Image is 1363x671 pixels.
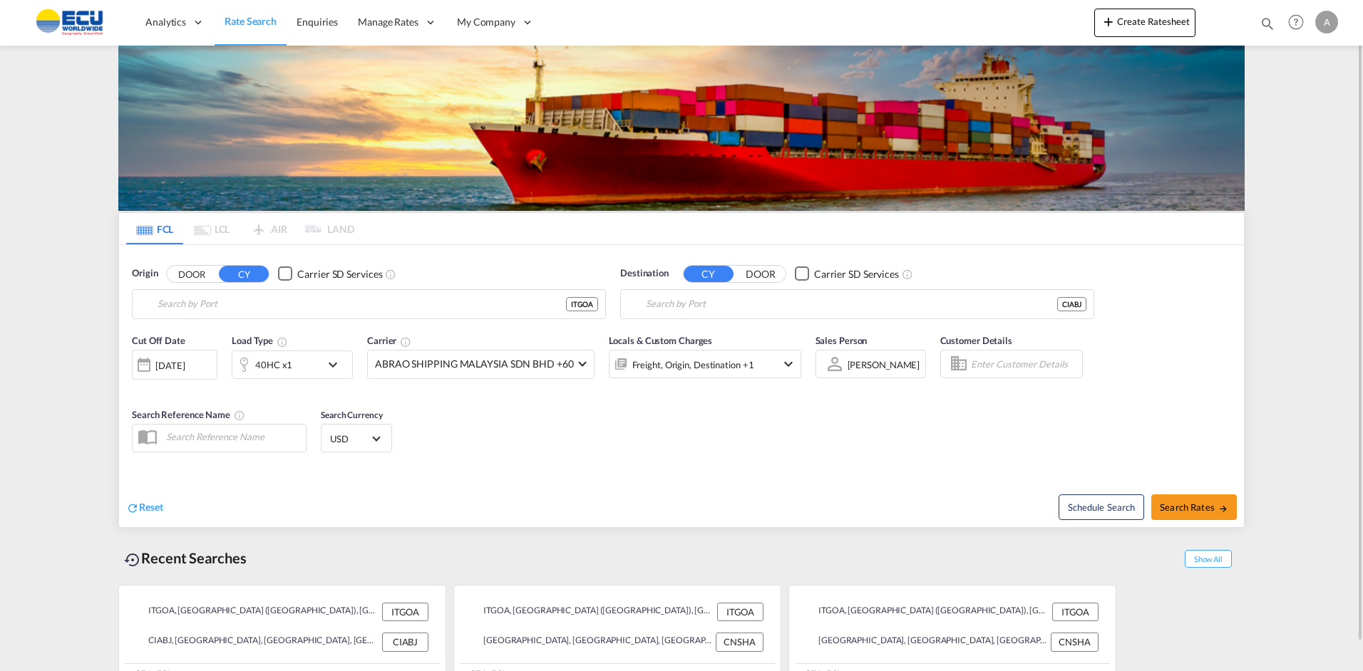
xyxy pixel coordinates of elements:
div: [DATE] [155,359,185,372]
span: My Company [457,15,515,29]
span: Search Currency [321,410,383,420]
span: Cut Off Date [132,335,185,346]
div: Help [1284,10,1315,36]
md-icon: icon-arrow-right [1218,504,1228,514]
md-input-container: Genova (Genoa), ITGOA [133,290,605,318]
div: CIABJ [1057,297,1086,311]
button: icon-plus 400-fgCreate Ratesheet [1094,9,1195,37]
md-icon: icon-magnify [1260,16,1275,31]
md-icon: icon-chevron-down [324,356,349,373]
span: Enquiries [297,16,338,28]
span: USD [330,432,370,445]
span: Show All [1185,550,1232,568]
md-icon: icon-plus 400-fg [1100,13,1117,30]
div: ITGOA, Genova (Genoa), Italy, Southern Europe, Europe [136,603,379,621]
md-icon: icon-chevron-down [780,355,797,373]
span: Search Reference Name [132,409,245,420]
div: ITGOA [382,603,428,621]
span: Origin [132,266,158,281]
div: Carrier SD Services [814,267,899,281]
div: A [1315,11,1338,33]
input: Search by Port [158,293,566,315]
md-input-container: Abidjan, CIABJ [621,290,1094,318]
div: CNSHA, Shanghai, China, Greater China & Far East Asia, Asia Pacific [471,633,712,651]
md-select: Sales Person: Andrea Tumiati [846,354,922,375]
input: Enter Customer Details [971,353,1078,375]
md-icon: icon-information-outline [277,336,288,348]
div: 40HC x1icon-chevron-down [232,350,353,379]
md-datepicker: Select [132,378,143,397]
md-icon: Your search will be saved by the below given name [234,410,245,421]
button: CY [684,266,734,282]
md-checkbox: Checkbox No Ink [795,266,899,281]
img: 6cccb1402a9411edb762cf9624ab9cda.png [21,6,118,38]
md-icon: Unchecked: Search for CY (Container Yard) services for all selected carriers.Checked : Search for... [385,269,396,280]
span: Carrier [367,335,411,346]
button: Search Ratesicon-arrow-right [1151,494,1237,520]
div: Carrier SD Services [297,267,382,281]
span: Manage Rates [358,15,418,29]
button: DOOR [736,266,786,282]
span: Analytics [145,15,186,29]
md-icon: Unchecked: Search for CY (Container Yard) services for all selected carriers.Checked : Search for... [902,269,913,280]
span: Customer Details [940,335,1012,346]
div: ITGOA [1052,603,1099,621]
div: CIABJ [382,633,428,651]
button: Note: By default Schedule search will only considerorigin ports, destination ports and cut off da... [1059,494,1144,520]
img: LCL+%26+FCL+BACKGROUND.png [118,46,1245,211]
div: icon-refreshReset [126,500,163,516]
div: CNSHA, Shanghai, China, Greater China & Far East Asia, Asia Pacific [806,633,1047,651]
span: Search Rates [1160,501,1228,513]
span: Rate Search [225,15,277,27]
div: CNSHA [1051,633,1099,651]
div: Freight Origin Destination Factory Stuffing [632,355,754,375]
span: Sales Person [816,335,868,346]
div: ITGOA, Genova (Genoa), Italy, Southern Europe, Europe [471,603,714,621]
div: ITGOA, Genova (Genoa), Italy, Southern Europe, Europe [806,603,1049,621]
button: DOOR [167,266,217,282]
input: Search Reference Name [159,426,306,447]
div: ITGOA [566,297,598,311]
span: Help [1284,10,1308,34]
div: [PERSON_NAME] [848,359,920,370]
input: Search by Port [646,293,1057,315]
md-select: Select Currency: $ USDUnited States Dollar [329,428,384,449]
md-icon: icon-refresh [126,501,139,514]
div: [DATE] [132,350,217,380]
div: ITGOA [717,603,763,621]
span: Destination [620,266,669,281]
span: Load Type [232,335,288,346]
md-checkbox: Checkbox No Ink [278,266,382,281]
span: ABRAO SHIPPING MALAYSIA SDN BHD +60 [375,357,574,371]
md-icon: icon-backup-restore [124,551,141,568]
div: Freight Origin Destination Factory Stuffingicon-chevron-down [609,350,801,378]
div: Recent Searches [118,542,252,574]
span: Reset [139,501,163,513]
span: Locals & Custom Charges [609,335,713,346]
div: CIABJ, Abidjan, Côte d'Ivoire, Western Africa, Africa [136,633,379,651]
md-tab-item: FCL [126,213,183,244]
md-icon: The selected Trucker/Carrierwill be displayed in the rate results If the rates are from another f... [400,336,411,348]
div: Origin DOOR CY Checkbox No InkUnchecked: Search for CY (Container Yard) services for all selected... [119,245,1244,527]
md-pagination-wrapper: Use the left and right arrow keys to navigate between tabs [126,213,354,244]
div: 40HC x1 [255,355,292,375]
div: icon-magnify [1260,16,1275,37]
button: CY [219,266,269,282]
div: CNSHA [716,633,763,651]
